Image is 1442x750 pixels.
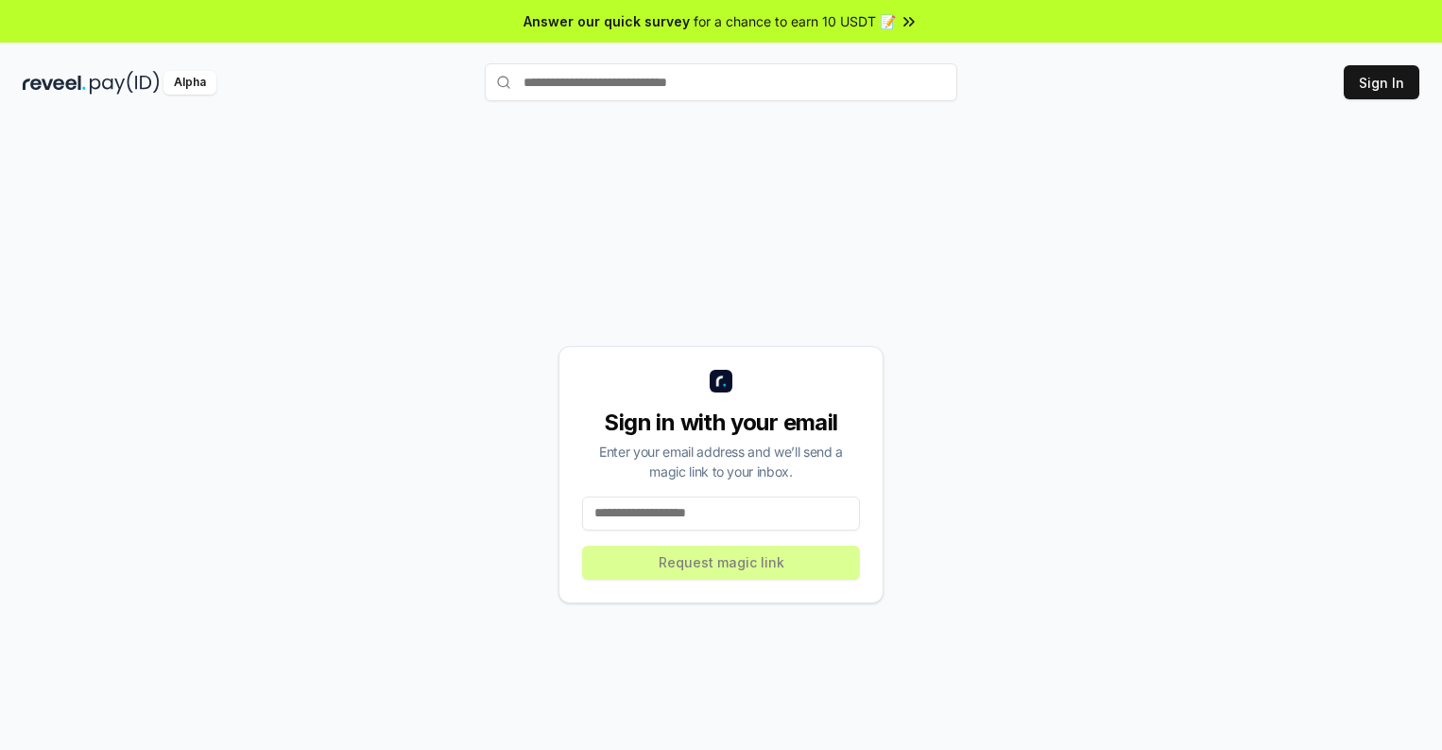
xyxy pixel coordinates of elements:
[163,71,216,95] div: Alpha
[1344,65,1419,99] button: Sign In
[90,71,160,95] img: pay_id
[582,408,860,438] div: Sign in with your email
[23,71,86,95] img: reveel_dark
[524,11,690,31] span: Answer our quick survey
[694,11,896,31] span: for a chance to earn 10 USDT 📝
[710,370,732,392] img: logo_small
[582,442,860,481] div: Enter your email address and we’ll send a magic link to your inbox.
